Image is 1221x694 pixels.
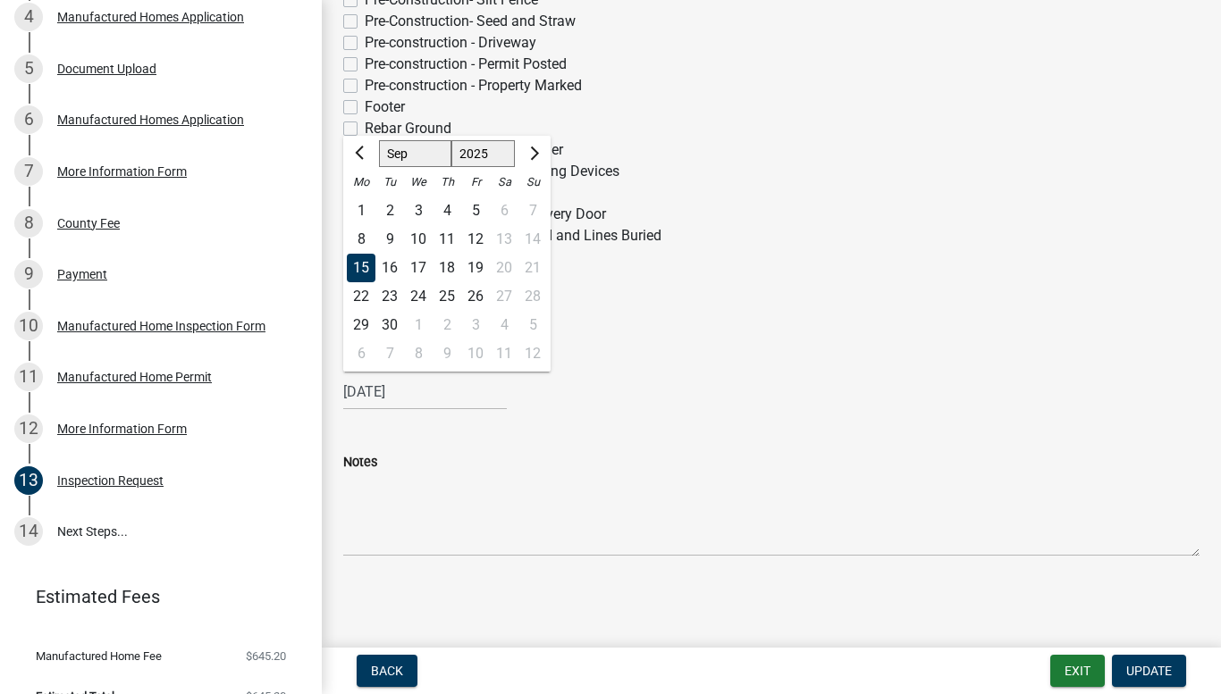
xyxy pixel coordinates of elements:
div: Mo [347,168,375,196]
div: 24 [404,282,433,311]
div: Friday, October 10, 2025 [461,339,490,368]
select: Select year [451,140,516,167]
div: Monday, September 15, 2025 [347,254,375,282]
div: Inspection Request [57,474,164,487]
div: 10 [14,312,43,340]
div: Wednesday, October 1, 2025 [404,311,433,339]
label: Notes [343,456,377,469]
div: More Information Form [57,165,187,178]
div: 5 [461,196,490,225]
div: 6 [347,339,375,368]
div: 9 [14,260,43,288]
div: Tuesday, October 7, 2025 [375,339,404,368]
div: Thursday, September 11, 2025 [433,225,461,254]
div: Sa [490,168,518,196]
div: 12 [14,414,43,443]
div: 11 [14,363,43,391]
div: Tuesday, September 23, 2025 [375,282,404,311]
div: 10 [404,225,433,254]
div: Thursday, October 9, 2025 [433,339,461,368]
div: 7 [375,339,404,368]
div: Tuesday, September 9, 2025 [375,225,404,254]
div: More Information Form [57,422,187,435]
div: 15 [347,254,375,282]
div: 17 [404,254,433,282]
div: Th [433,168,461,196]
div: 8 [347,225,375,254]
div: 5 [14,54,43,83]
div: Friday, September 12, 2025 [461,225,490,254]
div: 7 [14,157,43,186]
div: 26 [461,282,490,311]
div: Tuesday, September 16, 2025 [375,254,404,282]
div: 16 [375,254,404,282]
label: Pre-construction - Property Marked [365,75,582,96]
button: Previous month [350,139,372,168]
span: Manufactured Home Fee [36,650,162,662]
label: Rebar Ground [365,118,451,139]
input: mm/dd/yyyy [343,373,507,410]
div: Monday, September 1, 2025 [347,196,375,225]
div: 29 [347,311,375,339]
div: 10 [461,339,490,368]
span: $645.20 [246,650,286,662]
div: Manufactured Home Inspection Form [57,320,265,332]
div: Wednesday, September 24, 2025 [404,282,433,311]
div: 14 [14,517,43,546]
div: 25 [433,282,461,311]
div: 30 [375,311,404,339]
div: Monday, October 6, 2025 [347,339,375,368]
div: Tuesday, September 2, 2025 [375,196,404,225]
div: Manufactured Home Permit [57,371,212,383]
div: County Fee [57,217,120,230]
div: 8 [14,209,43,238]
div: Payment [57,268,107,280]
div: Friday, September 26, 2025 [461,282,490,311]
div: Wednesday, September 10, 2025 [404,225,433,254]
div: 8 [404,339,433,368]
select: Select month [379,140,451,167]
label: Pre-construction - Permit Posted [365,54,567,75]
div: 3 [461,311,490,339]
div: 13 [14,466,43,495]
span: Back [371,664,403,678]
span: Update [1126,664,1172,678]
div: 19 [461,254,490,282]
div: 4 [14,3,43,31]
a: Estimated Fees [14,579,293,615]
button: Update [1112,655,1186,687]
div: We [404,168,433,196]
div: 1 [404,311,433,339]
div: Manufactured Homes Application [57,11,244,23]
div: Monday, September 8, 2025 [347,225,375,254]
div: 18 [433,254,461,282]
div: 23 [375,282,404,311]
div: Thursday, September 25, 2025 [433,282,461,311]
div: 9 [375,225,404,254]
label: Pre-construction - Driveway [365,32,536,54]
div: Wednesday, September 3, 2025 [404,196,433,225]
div: 2 [433,311,461,339]
div: Manufactured Homes Application [57,113,244,126]
div: Thursday, September 18, 2025 [433,254,461,282]
div: 12 [461,225,490,254]
div: 2 [375,196,404,225]
div: Tuesday, September 30, 2025 [375,311,404,339]
div: Fr [461,168,490,196]
div: Wednesday, September 17, 2025 [404,254,433,282]
div: Friday, October 3, 2025 [461,311,490,339]
button: Next month [522,139,543,168]
div: Su [518,168,547,196]
div: Friday, September 19, 2025 [461,254,490,282]
button: Exit [1050,655,1105,687]
div: 9 [433,339,461,368]
div: Thursday, October 2, 2025 [433,311,461,339]
div: Wednesday, October 8, 2025 [404,339,433,368]
div: Document Upload [57,63,156,75]
label: Pre-Construction- Seed and Straw [365,11,576,32]
div: Tu [375,168,404,196]
div: 6 [14,105,43,134]
div: Friday, September 5, 2025 [461,196,490,225]
div: Monday, September 29, 2025 [347,311,375,339]
div: 1 [347,196,375,225]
